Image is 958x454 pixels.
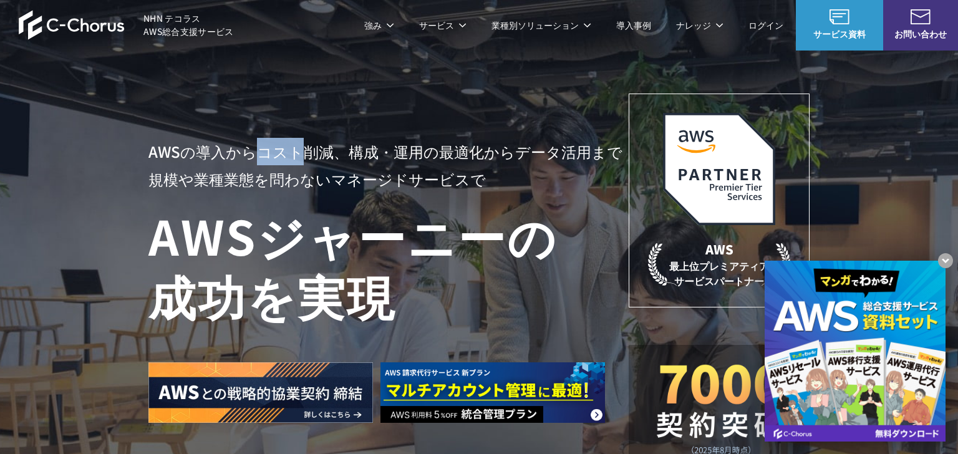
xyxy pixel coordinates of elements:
[883,27,958,41] span: お問い合わせ
[148,138,629,193] p: AWSの導入からコスト削減、 構成・運用の最適化からデータ活用まで 規模や業種業態を問わない マネージドサービスで
[19,10,234,40] a: AWS総合支援サービス C-Chorus NHN テコラスAWS総合支援サービス
[705,240,733,258] em: AWS
[143,12,234,38] span: NHN テコラス AWS総合支援サービス
[796,27,883,41] span: サービス資料
[616,19,651,32] a: 導入事例
[911,9,931,24] img: お問い合わせ
[663,113,775,225] img: AWSプレミアティアサービスパートナー
[648,240,790,288] p: 最上位プレミアティア サービスパートナー
[676,19,723,32] p: ナレッジ
[364,19,394,32] p: 強み
[419,19,467,32] p: サービス
[491,19,591,32] p: 業種別ソリューション
[748,19,783,32] a: ログイン
[380,362,605,423] img: AWS請求代行サービス 統合管理プラン
[830,9,849,24] img: AWS総合支援サービス C-Chorus サービス資料
[148,362,373,423] img: AWSとの戦略的協業契約 締結
[148,205,629,325] h1: AWS ジャーニーの 成功を実現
